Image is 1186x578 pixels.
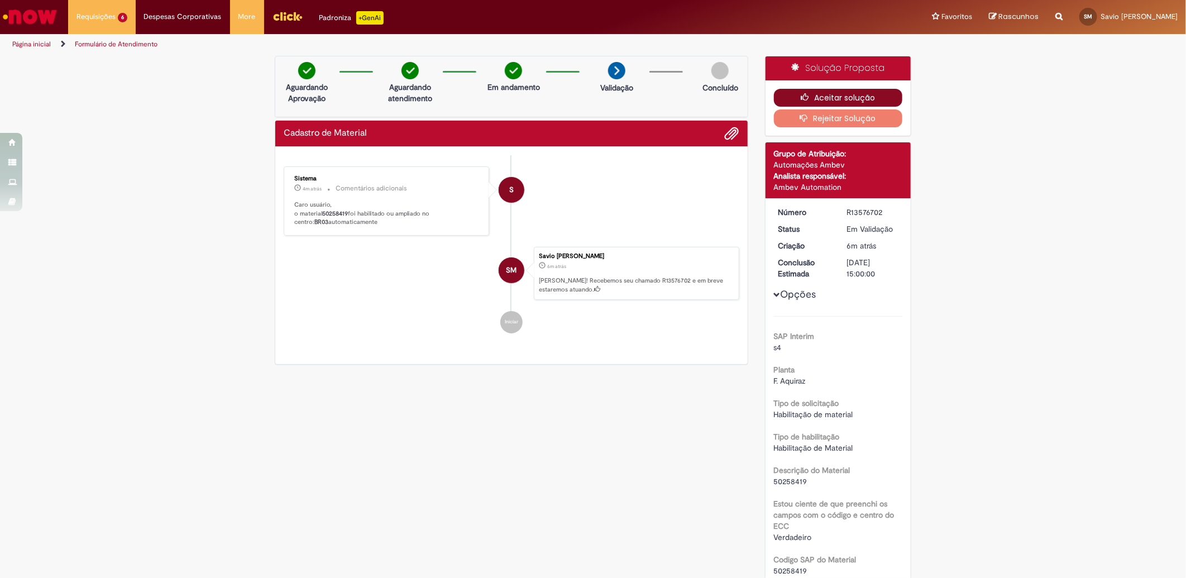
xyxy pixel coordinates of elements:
[539,253,733,260] div: Savio [PERSON_NAME]
[303,185,322,192] span: 4m atrás
[989,12,1039,22] a: Rascunhos
[770,207,839,218] dt: Número
[284,247,739,300] li: Savio Ilan Diogenes Mendes
[847,207,898,218] div: R13576702
[847,223,898,235] div: Em Validação
[284,128,367,138] h2: Cadastro de Material Histórico de tíquete
[322,209,348,218] b: 50258419
[774,465,850,475] b: Descrição do Material
[238,11,256,22] span: More
[774,432,840,442] b: Tipo de habilitação
[303,185,322,192] time: 29/09/2025 12:54:59
[499,177,524,203] div: System
[774,555,857,565] b: Codigo SAP do Material
[711,62,729,79] img: img-circle-grey.png
[774,566,807,576] span: 50258419
[774,409,853,419] span: Habilitação de material
[336,184,407,193] small: Comentários adicionais
[499,257,524,283] div: Savio Ilan Diogenes Mendes
[284,155,739,345] ul: Histórico de tíquete
[539,276,733,294] p: [PERSON_NAME]! Recebemos seu chamado R13576702 e em breve estaremos atuando.
[774,159,903,170] div: Automações Ambev
[509,176,514,203] span: S
[294,200,480,227] p: Caro usuário, o material foi habilitado ou ampliado no centro: automaticamente
[702,82,738,93] p: Concluído
[383,82,437,104] p: Aguardando atendimento
[487,82,540,93] p: Em andamento
[547,263,566,270] span: 6m atrás
[774,109,903,127] button: Rejeitar Solução
[314,218,328,226] b: BR03
[118,13,127,22] span: 6
[280,82,334,104] p: Aguardando Aprovação
[766,56,911,80] div: Solução Proposta
[774,342,782,352] span: s4
[319,11,384,25] div: Padroniza
[847,241,876,251] span: 6m atrás
[998,11,1039,22] span: Rascunhos
[941,11,972,22] span: Favoritos
[847,257,898,279] div: [DATE] 15:00:00
[8,34,782,55] ul: Trilhas de página
[75,40,157,49] a: Formulário de Atendimento
[774,443,853,453] span: Habilitação de Material
[770,223,839,235] dt: Status
[1084,13,1093,20] span: SM
[774,170,903,181] div: Analista responsável:
[12,40,51,49] a: Página inicial
[774,398,839,408] b: Tipo de solicitação
[505,62,522,79] img: check-circle-green.png
[600,82,633,93] p: Validação
[774,476,807,486] span: 50258419
[144,11,222,22] span: Despesas Corporativas
[847,240,898,251] div: 29/09/2025 12:53:33
[847,241,876,251] time: 29/09/2025 12:53:33
[401,62,419,79] img: check-circle-green.png
[1,6,59,28] img: ServiceNow
[608,62,625,79] img: arrow-next.png
[356,11,384,25] p: +GenAi
[774,365,795,375] b: Planta
[774,376,806,386] span: F. Aquiraz
[506,257,517,284] span: SM
[774,532,812,542] span: Verdadeiro
[725,126,739,141] button: Adicionar anexos
[774,499,895,531] b: Estou ciente de que preenchi os campos com o código e centro do ECC
[774,89,903,107] button: Aceitar solução
[547,263,566,270] time: 29/09/2025 12:53:33
[770,257,839,279] dt: Conclusão Estimada
[1101,12,1178,21] span: Savio [PERSON_NAME]
[76,11,116,22] span: Requisições
[770,240,839,251] dt: Criação
[774,181,903,193] div: Ambev Automation
[294,175,480,182] div: Sistema
[774,148,903,159] div: Grupo de Atribuição:
[774,331,815,341] b: SAP Interim
[272,8,303,25] img: click_logo_yellow_360x200.png
[298,62,315,79] img: check-circle-green.png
